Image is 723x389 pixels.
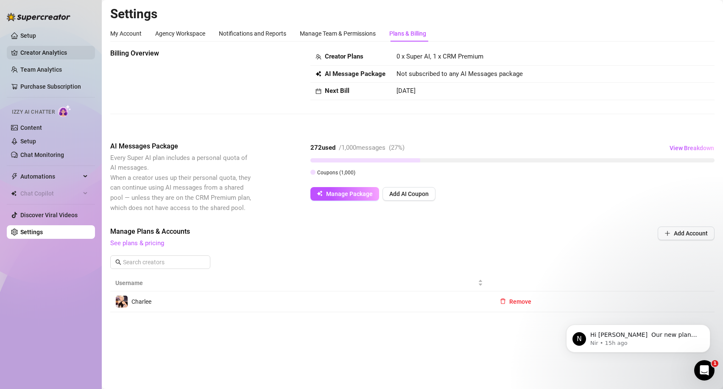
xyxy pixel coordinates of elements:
span: Manage Plans & Accounts [110,227,600,237]
span: View Breakdown [670,145,714,151]
span: AI Messages Package [110,141,253,151]
span: plus [664,230,670,236]
div: Manage Team & Permissions [300,29,376,38]
a: Setup [20,32,36,39]
span: Charlee [131,298,151,305]
span: Billing Overview [110,48,253,59]
strong: Creator Plans [325,53,363,60]
span: Not subscribed to any AI Messages package [396,69,523,79]
span: Coupons ( 1,000 ) [317,170,355,176]
img: Charlee [116,296,128,308]
strong: AI Message Package [325,70,385,78]
span: Chat Copilot [20,187,81,200]
strong: Next Bill [325,87,349,95]
a: Chat Monitoring [20,151,64,158]
a: Purchase Subscription [20,83,81,90]
span: Username [115,278,476,288]
span: ( 27 %) [389,144,405,151]
span: Remove [509,298,531,305]
a: Discover Viral Videos [20,212,78,218]
button: Add Account [658,227,715,240]
div: My Account [110,29,142,38]
span: search [115,259,121,265]
span: Every Super AI plan includes a personal quota of AI messages. When a creator uses up their person... [110,154,251,212]
span: calendar [315,88,321,94]
div: Plans & Billing [389,29,426,38]
span: 1 [712,360,718,367]
span: [DATE] [396,87,416,95]
strong: 272 used [310,144,335,151]
th: Username [110,275,488,291]
button: Add AI Coupon [382,187,435,201]
span: delete [500,298,506,304]
span: thunderbolt [11,173,18,180]
button: View Breakdown [669,141,715,155]
a: Creator Analytics [20,46,88,59]
img: AI Chatter [58,105,71,117]
iframe: Intercom notifications message [553,307,723,366]
span: Add Account [674,230,708,237]
a: Settings [20,229,43,235]
h2: Settings [110,6,715,22]
span: 0 x Super AI, 1 x CRM Premium [396,53,483,60]
div: Notifications and Reports [219,29,286,38]
span: Add AI Coupon [389,190,429,197]
img: logo-BBDzfeDw.svg [7,13,70,21]
span: Automations [20,170,81,183]
img: Chat Copilot [11,190,17,196]
a: Setup [20,138,36,145]
a: See plans & pricing [110,239,164,247]
div: Agency Workspace [155,29,205,38]
span: / 1,000 messages [339,144,385,151]
a: Team Analytics [20,66,62,73]
input: Search creators [123,257,198,267]
iframe: Intercom live chat [694,360,715,381]
span: Manage Package [326,190,373,197]
a: Content [20,124,42,131]
span: team [315,54,321,60]
span: Izzy AI Chatter [12,108,55,116]
button: Remove [493,295,538,308]
button: Manage Package [310,187,379,201]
